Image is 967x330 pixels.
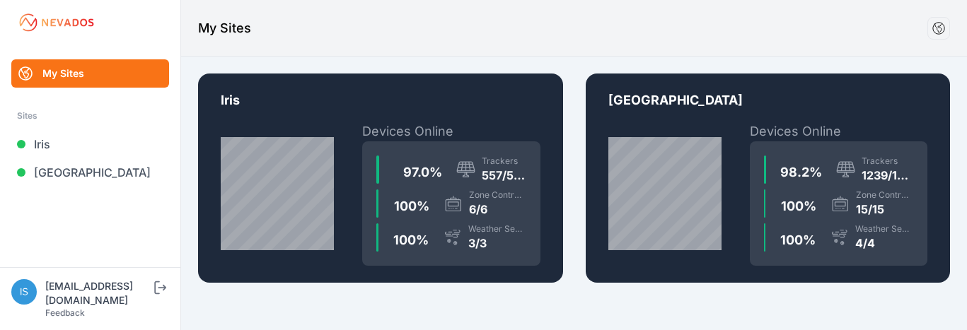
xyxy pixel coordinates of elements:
h1: My Sites [198,18,251,38]
span: 100 % [394,199,429,213]
a: Feedback [45,307,85,318]
span: 100 % [780,232,816,247]
div: 6/6 [469,201,526,218]
a: My Sites [11,59,169,88]
div: Weather Sensors [468,223,526,235]
p: [GEOGRAPHIC_DATA] [608,90,928,122]
div: [EMAIL_ADDRESS][DOMAIN_NAME] [45,279,151,307]
img: iswagart@prim.com [11,279,37,305]
img: Nevados [17,11,96,34]
div: Sites [17,107,163,124]
div: 15/15 [856,201,913,218]
div: Zone Controllers [856,189,913,201]
a: LA-01 [198,73,563,283]
a: LA-02 [586,73,951,283]
div: Zone Controllers [469,189,526,201]
p: Iris [221,90,540,122]
div: 557/574 [482,167,526,184]
span: 98.2 % [780,165,822,179]
div: Trackers [862,155,913,167]
a: Iris [11,130,169,158]
div: Weather Sensors [855,223,913,235]
div: 3/3 [468,235,526,252]
h2: Devices Online [362,122,540,141]
span: 97.0 % [403,165,442,179]
h2: Devices Online [750,122,928,141]
div: 1239/1262 [862,167,913,184]
span: 100 % [781,199,816,213]
span: 100 % [393,232,429,247]
div: Trackers [482,155,526,167]
a: [GEOGRAPHIC_DATA] [11,158,169,187]
div: 4/4 [855,235,913,252]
